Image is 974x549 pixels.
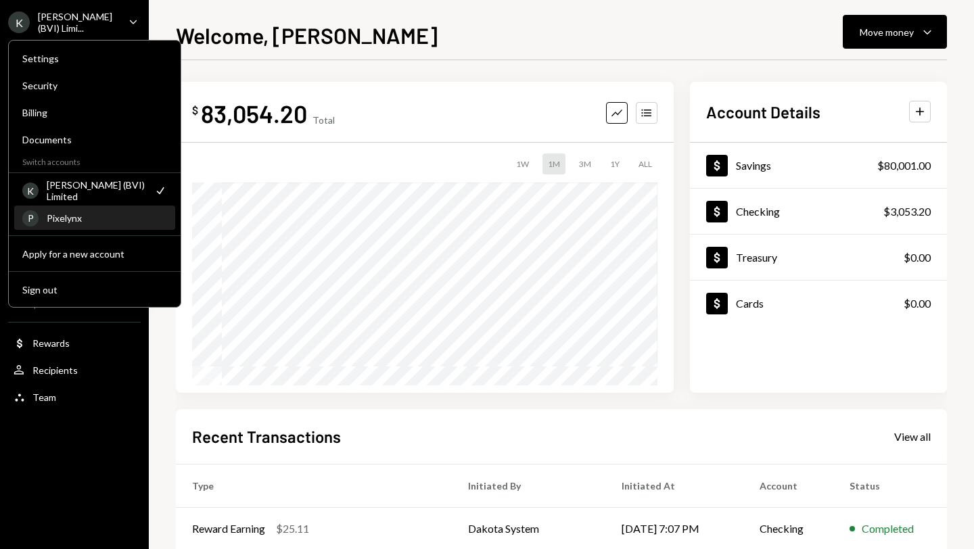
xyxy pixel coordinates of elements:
[32,391,56,403] div: Team
[32,337,70,349] div: Rewards
[22,284,167,295] div: Sign out
[22,210,39,226] div: P
[904,249,931,266] div: $0.00
[192,103,198,117] div: $
[690,143,947,188] a: Savings$80,001.00
[14,73,175,97] a: Security
[22,134,167,145] div: Documents
[14,127,175,151] a: Documents
[22,183,39,199] div: K
[22,80,167,91] div: Security
[32,364,78,376] div: Recipients
[47,212,167,224] div: Pixelynx
[8,385,141,409] a: Team
[904,295,931,312] div: $0.00
[894,430,931,444] div: View all
[38,11,118,34] div: [PERSON_NAME] (BVI) Limi...
[8,358,141,382] a: Recipients
[176,22,438,49] h1: Welcome, [PERSON_NAME]
[8,11,30,33] div: K
[690,235,947,280] a: Treasury$0.00
[883,204,931,220] div: $3,053.20
[736,205,780,218] div: Checking
[736,251,777,264] div: Treasury
[605,153,625,174] div: 1Y
[22,107,167,118] div: Billing
[736,159,771,172] div: Savings
[192,425,341,448] h2: Recent Transactions
[843,15,947,49] button: Move money
[894,429,931,444] a: View all
[312,114,335,126] div: Total
[14,46,175,70] a: Settings
[201,98,307,128] div: 83,054.20
[690,189,947,234] a: Checking$3,053.20
[877,158,931,174] div: $80,001.00
[542,153,565,174] div: 1M
[9,154,181,167] div: Switch accounts
[862,521,914,537] div: Completed
[605,464,743,507] th: Initiated At
[14,242,175,266] button: Apply for a new account
[736,297,764,310] div: Cards
[8,331,141,355] a: Rewards
[706,101,820,123] h2: Account Details
[276,521,309,537] div: $25.11
[176,464,452,507] th: Type
[743,464,833,507] th: Account
[633,153,657,174] div: ALL
[14,100,175,124] a: Billing
[860,25,914,39] div: Move money
[22,248,167,260] div: Apply for a new account
[22,53,167,64] div: Settings
[47,179,145,202] div: [PERSON_NAME] (BVI) Limited
[192,521,265,537] div: Reward Earning
[14,278,175,302] button: Sign out
[14,206,175,230] a: PPixelynx
[574,153,597,174] div: 3M
[511,153,534,174] div: 1W
[833,464,947,507] th: Status
[452,464,605,507] th: Initiated By
[690,281,947,326] a: Cards$0.00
